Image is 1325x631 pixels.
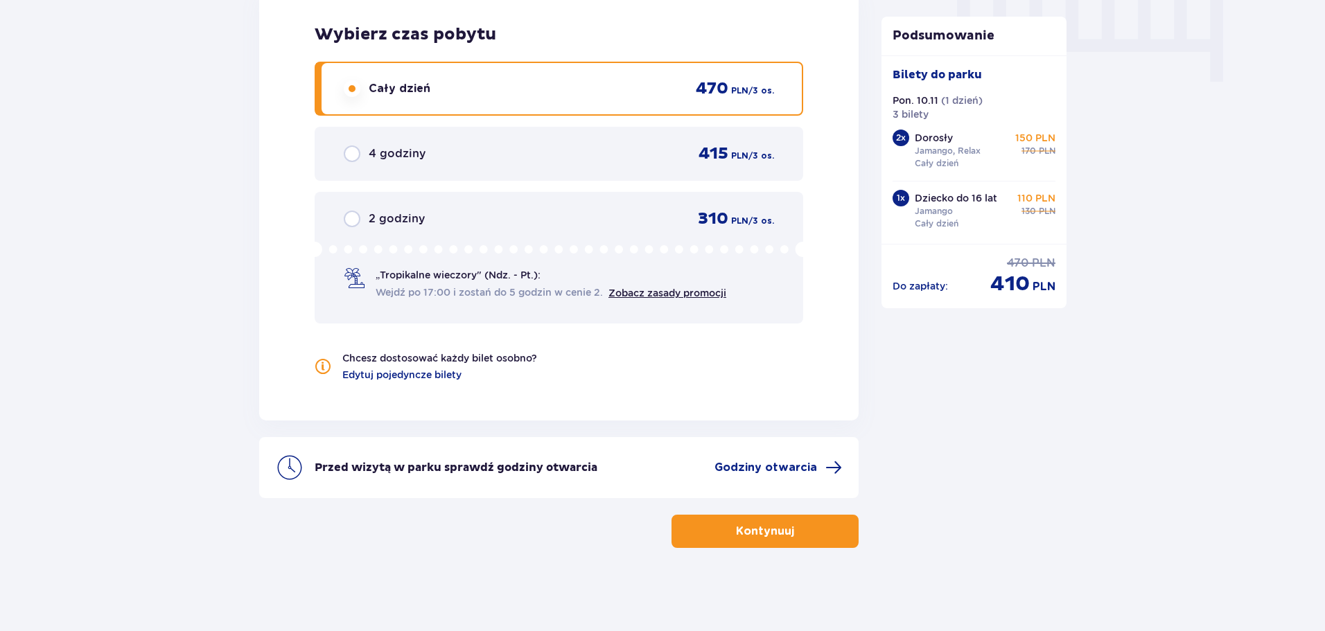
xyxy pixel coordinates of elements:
span: PLN [1039,205,1055,217]
p: Przed wizytą w parku sprawdź godziny otwarcia [315,460,597,475]
p: Jamango [915,205,953,217]
a: Edytuj pojedyncze bilety [342,368,462,382]
p: Pon. 10.11 [893,94,938,107]
span: PLN [731,215,748,227]
div: 1 x [893,190,909,206]
button: Kontynuuj [672,515,859,548]
span: PLN [1039,145,1055,157]
p: ( 1 dzień ) [941,94,983,107]
a: Godziny otwarcia [714,459,842,476]
p: Jamango, Relax [915,145,981,157]
span: 130 [1021,205,1036,217]
span: 410 [990,271,1030,297]
span: PLN [1032,256,1055,271]
span: 170 [1021,145,1036,157]
span: „Tropikalne wieczory" (Ndz. - Pt.): [376,268,541,282]
span: Godziny otwarcia [714,460,817,475]
h2: Wybierz czas pobytu [315,24,803,45]
span: Wejdź po 17:00 i zostań do 5 godzin w cenie 2. [376,285,603,299]
a: Zobacz zasady promocji [608,287,726,299]
p: Cały dzień [915,217,958,230]
div: 2 x [893,130,909,146]
span: 310 [698,208,728,229]
p: Dziecko do 16 lat [915,191,997,205]
span: / 3 os. [748,85,774,97]
p: Podsumowanie [881,28,1067,44]
span: 470 [696,78,728,99]
p: 150 PLN [1015,131,1055,145]
p: Do zapłaty : [893,279,948,293]
span: / 3 os. [748,215,774,227]
span: Cały dzień [369,81,430,96]
p: 110 PLN [1017,191,1055,205]
p: Bilety do parku [893,67,982,82]
span: 415 [699,143,728,164]
span: PLN [731,85,748,97]
p: Chcesz dostosować każdy bilet osobno? [342,351,537,365]
span: 4 godziny [369,146,425,161]
p: Kontynuuj [736,524,794,539]
p: Cały dzień [915,157,958,170]
span: PLN [731,150,748,162]
span: / 3 os. [748,150,774,162]
span: 2 godziny [369,211,425,226]
span: PLN [1033,279,1055,294]
span: 470 [1007,256,1029,271]
p: 3 bilety [893,107,929,121]
p: Dorosły [915,131,953,145]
